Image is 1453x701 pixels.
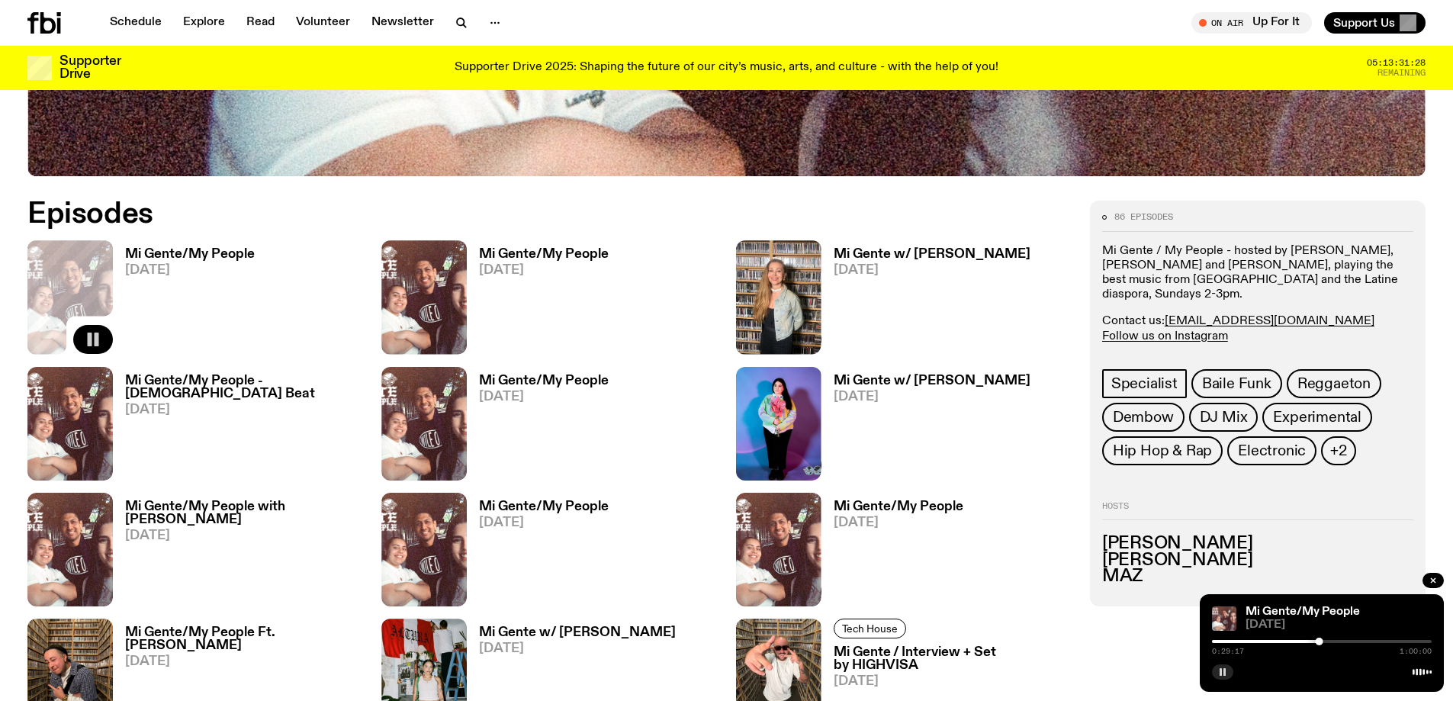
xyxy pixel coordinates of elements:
[479,248,609,261] h3: Mi Gente/My People
[479,642,676,655] span: [DATE]
[1191,369,1282,398] a: Baile Funk
[1238,442,1306,459] span: Electronic
[834,675,1072,688] span: [DATE]
[1111,375,1178,392] span: Specialist
[1200,409,1248,426] span: DJ Mix
[1102,330,1228,342] a: Follow us on Instagram
[1287,369,1381,398] a: Reggaeton
[834,264,1030,277] span: [DATE]
[479,375,609,387] h3: Mi Gente/My People
[287,12,359,34] a: Volunteer
[237,12,284,34] a: Read
[1262,403,1372,432] a: Experimental
[1189,403,1259,432] a: DJ Mix
[455,61,998,75] p: Supporter Drive 2025: Shaping the future of our city’s music, arts, and culture - with the help o...
[834,646,1072,672] h3: Mi Gente / Interview + Set by HIGHVISA
[125,264,255,277] span: [DATE]
[1113,409,1174,426] span: Dembow
[1102,314,1413,343] p: Contact us:
[125,500,363,526] h3: Mi Gente/My People with [PERSON_NAME]
[834,375,1030,387] h3: Mi Gente w/ [PERSON_NAME]
[842,623,898,635] span: Tech House
[1367,59,1426,67] span: 05:13:31:28
[1102,403,1185,432] a: Dembow
[1212,648,1244,655] span: 0:29:17
[113,500,363,606] a: Mi Gente/My People with [PERSON_NAME][DATE]
[479,391,609,404] span: [DATE]
[1102,369,1187,398] a: Specialist
[59,55,121,81] h3: Supporter Drive
[467,500,609,606] a: Mi Gente/My People[DATE]
[1102,552,1413,569] h3: [PERSON_NAME]
[479,626,676,639] h3: Mi Gente w/ [PERSON_NAME]
[1102,535,1413,552] h3: [PERSON_NAME]
[125,655,363,668] span: [DATE]
[1246,619,1432,631] span: [DATE]
[125,248,255,261] h3: Mi Gente/My People
[834,248,1030,261] h3: Mi Gente w/ [PERSON_NAME]
[479,516,609,529] span: [DATE]
[467,375,609,481] a: Mi Gente/My People[DATE]
[125,404,363,416] span: [DATE]
[467,248,609,354] a: Mi Gente/My People[DATE]
[1202,375,1271,392] span: Baile Funk
[113,375,363,481] a: Mi Gente/My People - [DEMOGRAPHIC_DATA] Beat[DATE]
[1113,442,1212,459] span: Hip Hop & Rap
[834,500,963,513] h3: Mi Gente/My People
[479,264,609,277] span: [DATE]
[1324,12,1426,34] button: Support Us
[1102,436,1223,465] a: Hip Hop & Rap
[821,500,963,606] a: Mi Gente/My People[DATE]
[174,12,234,34] a: Explore
[821,248,1030,354] a: Mi Gente w/ [PERSON_NAME][DATE]
[1330,442,1347,459] span: +2
[1102,568,1413,585] h3: MAZ
[1114,213,1173,221] span: 86 episodes
[125,375,363,400] h3: Mi Gente/My People - [DEMOGRAPHIC_DATA] Beat
[834,619,906,638] a: Tech House
[821,375,1030,481] a: Mi Gente w/ [PERSON_NAME][DATE]
[125,529,363,542] span: [DATE]
[1165,315,1374,327] a: [EMAIL_ADDRESS][DOMAIN_NAME]
[113,248,255,354] a: Mi Gente/My People[DATE]
[27,201,953,228] h2: Episodes
[362,12,443,34] a: Newsletter
[1297,375,1371,392] span: Reggaeton
[1102,244,1413,303] p: Mi Gente / My People - hosted by [PERSON_NAME], [PERSON_NAME] and [PERSON_NAME], playing the best...
[1102,502,1413,520] h2: Hosts
[1246,606,1360,618] a: Mi Gente/My People
[1400,648,1432,655] span: 1:00:00
[834,516,963,529] span: [DATE]
[1333,16,1395,30] span: Support Us
[479,500,609,513] h3: Mi Gente/My People
[1321,436,1356,465] button: +2
[834,391,1030,404] span: [DATE]
[1377,69,1426,77] span: Remaining
[1191,12,1312,34] button: On AirUp For It
[125,626,363,652] h3: Mi Gente/My People Ft. [PERSON_NAME]
[1227,436,1316,465] a: Electronic
[101,12,171,34] a: Schedule
[1273,409,1361,426] span: Experimental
